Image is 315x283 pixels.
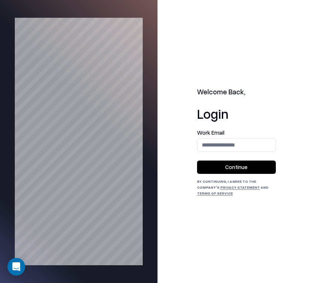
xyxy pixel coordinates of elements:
[197,106,276,121] h1: Login
[7,258,25,276] div: Open Intercom Messenger
[197,130,276,135] label: Work Email
[197,191,233,195] a: Terms of Service
[197,178,276,196] div: By continuing, I agree to the Company's and
[197,161,276,174] button: Continue
[220,185,260,189] a: Privacy Statement
[197,87,276,97] h2: Welcome Back,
